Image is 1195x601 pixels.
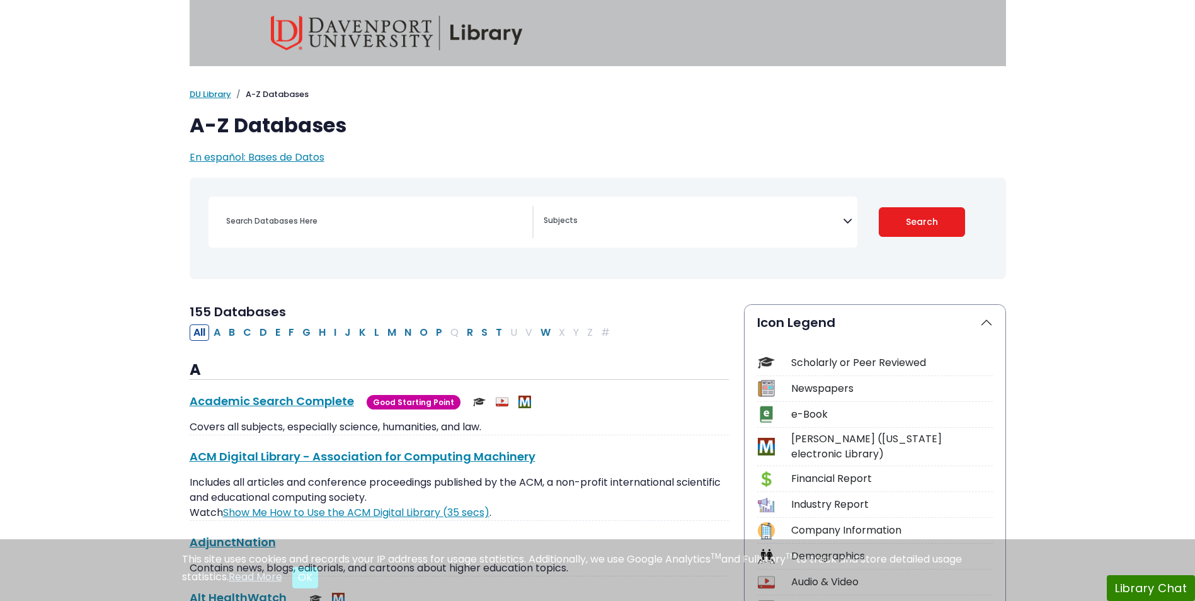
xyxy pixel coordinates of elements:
[229,570,282,584] a: Read More
[190,420,729,435] p: Covers all subjects, especially science, humanities, and law.
[292,567,318,588] button: Close
[239,324,255,341] button: Filter Results C
[190,475,729,520] p: Includes all articles and conference proceedings published by the ACM, a non-profit international...
[745,305,1005,340] button: Icon Legend
[190,449,535,464] a: ACM Digital Library - Association for Computing Machinery
[271,16,523,50] img: Davenport University Library
[190,88,1006,101] nav: breadcrumb
[190,303,286,321] span: 155 Databases
[190,324,615,339] div: Alpha-list to filter by first letter of database name
[341,324,355,341] button: Filter Results J
[758,380,775,397] img: Icon Newspapers
[758,406,775,423] img: Icon e-Book
[219,212,532,230] input: Search database by title or keyword
[330,324,340,341] button: Filter Results I
[190,150,324,164] a: En español: Bases de Datos
[492,324,506,341] button: Filter Results T
[477,324,491,341] button: Filter Results S
[190,178,1006,279] nav: Search filters
[758,496,775,513] img: Icon Industry Report
[496,396,508,408] img: Audio & Video
[190,113,1006,137] h1: A-Z Databases
[791,407,993,422] div: e-Book
[315,324,329,341] button: Filter Results H
[463,324,477,341] button: Filter Results R
[256,324,271,341] button: Filter Results D
[190,88,231,100] a: DU Library
[190,393,354,409] a: Academic Search Complete
[758,522,775,539] img: Icon Company Information
[786,551,796,561] sup: TM
[225,324,239,341] button: Filter Results B
[384,324,400,341] button: Filter Results M
[1107,575,1195,601] button: Library Chat
[285,324,298,341] button: Filter Results F
[299,324,314,341] button: Filter Results G
[210,324,224,341] button: Filter Results A
[791,381,993,396] div: Newspapers
[416,324,432,341] button: Filter Results O
[758,354,775,371] img: Icon Scholarly or Peer Reviewed
[473,396,486,408] img: Scholarly or Peer Reviewed
[711,551,721,561] sup: TM
[367,395,460,409] span: Good Starting Point
[758,438,775,455] img: Icon MeL (Michigan electronic Library)
[791,355,993,370] div: Scholarly or Peer Reviewed
[432,324,446,341] button: Filter Results P
[791,497,993,512] div: Industry Report
[190,534,276,550] a: AdjunctNation
[370,324,383,341] button: Filter Results L
[355,324,370,341] button: Filter Results K
[401,324,415,341] button: Filter Results N
[190,361,729,380] h3: A
[791,432,993,462] div: [PERSON_NAME] ([US_STATE] electronic Library)
[518,396,531,408] img: MeL (Michigan electronic Library)
[791,471,993,486] div: Financial Report
[182,552,1014,588] div: This site uses cookies and records your IP address for usage statistics. Additionally, we use Goo...
[231,88,309,101] li: A-Z Databases
[879,207,965,237] button: Submit for Search Results
[791,523,993,538] div: Company Information
[537,324,554,341] button: Filter Results W
[758,471,775,488] img: Icon Financial Report
[223,505,489,520] a: Link opens in new window
[544,217,843,227] textarea: Search
[272,324,284,341] button: Filter Results E
[190,324,209,341] button: All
